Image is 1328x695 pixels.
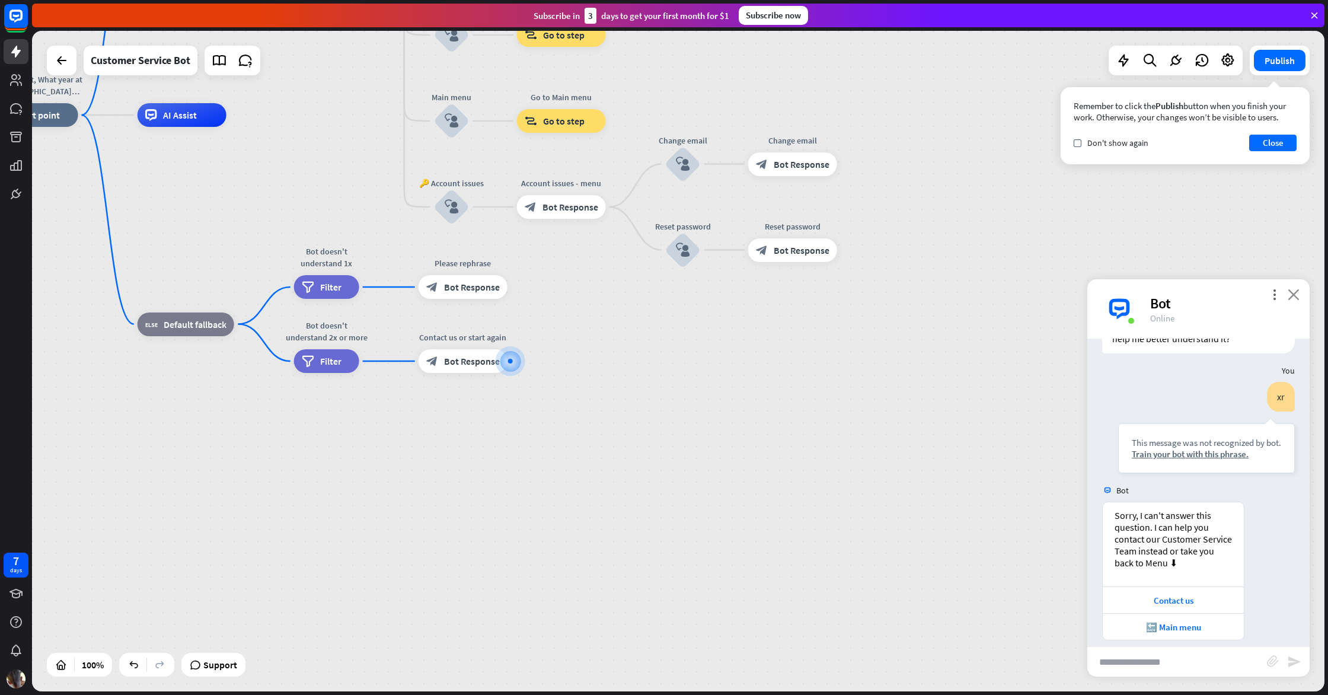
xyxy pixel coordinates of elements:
[739,135,846,146] div: Change email
[1249,135,1297,151] button: Close
[585,8,596,24] div: 3
[1109,621,1238,633] div: 🔙 Main menu
[9,5,45,40] button: Open LiveChat chat widget
[91,46,190,75] div: Customer Service Bot
[410,331,516,343] div: Contact us or start again
[426,355,438,367] i: block_bot_response
[1087,138,1148,148] span: Don't show again
[508,177,615,189] div: Account issues - menu
[10,566,22,575] div: days
[285,246,368,269] div: Bot doesn't understand 1x
[525,29,537,41] i: block_goto
[1074,100,1297,123] div: Remember to click the button when you finish your work. Otherwise, your changes won’t be visible ...
[444,281,500,293] span: Bot Response
[1267,655,1279,667] i: block_attachment
[4,553,28,578] a: 7 days
[1282,365,1295,376] span: You
[426,281,438,293] i: block_bot_response
[1254,50,1305,71] button: Publish
[416,177,487,189] div: 🔑 Account issues
[647,135,719,146] div: Change email
[445,114,459,128] i: block_user_input
[1116,485,1129,496] span: Bot
[525,201,537,213] i: block_bot_response
[1269,289,1280,300] i: more_vert
[1288,289,1300,300] i: close
[756,244,768,256] i: block_bot_response
[302,281,314,293] i: filter
[525,115,537,127] i: block_goto
[302,355,314,367] i: filter
[756,158,768,170] i: block_bot_response
[13,556,19,566] div: 7
[1150,313,1295,324] div: Online
[163,109,197,121] span: AI Assist
[543,115,585,127] span: Go to step
[320,281,341,293] span: Filter
[739,6,808,25] div: Subscribe now
[1132,437,1281,448] div: This message was not recognized by bot.
[647,221,719,232] div: Reset password
[1132,448,1281,460] div: Train your bot with this phrase.
[78,655,107,674] div: 100%
[285,320,368,343] div: Bot doesn't understand 2x or more
[1155,100,1183,111] span: Publish
[145,318,158,330] i: block_fallback
[1109,595,1238,606] div: Contact us
[203,655,237,674] span: Support
[445,200,459,214] i: block_user_input
[676,243,690,257] i: block_user_input
[320,355,341,367] span: Filter
[416,91,487,103] div: Main menu
[774,158,829,170] span: Bot Response
[508,91,615,103] div: Go to Main menu
[1287,655,1301,669] i: send
[774,244,829,256] span: Bot Response
[444,355,500,367] span: Bot Response
[410,257,516,269] div: Please rephrase
[15,109,60,121] span: Start point
[543,29,585,41] span: Go to step
[1150,294,1295,313] div: Bot
[739,221,846,232] div: Reset password
[1267,382,1295,412] div: xr
[164,318,226,330] span: Default fallback
[1115,509,1232,569] div: Sorry, I can't answer this question. I can help you contact our Customer Service Team instead or ...
[534,8,729,24] div: Subscribe in days to get your first month for $1
[676,157,690,171] i: block_user_input
[542,201,598,213] span: Bot Response
[445,28,459,42] i: block_user_input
